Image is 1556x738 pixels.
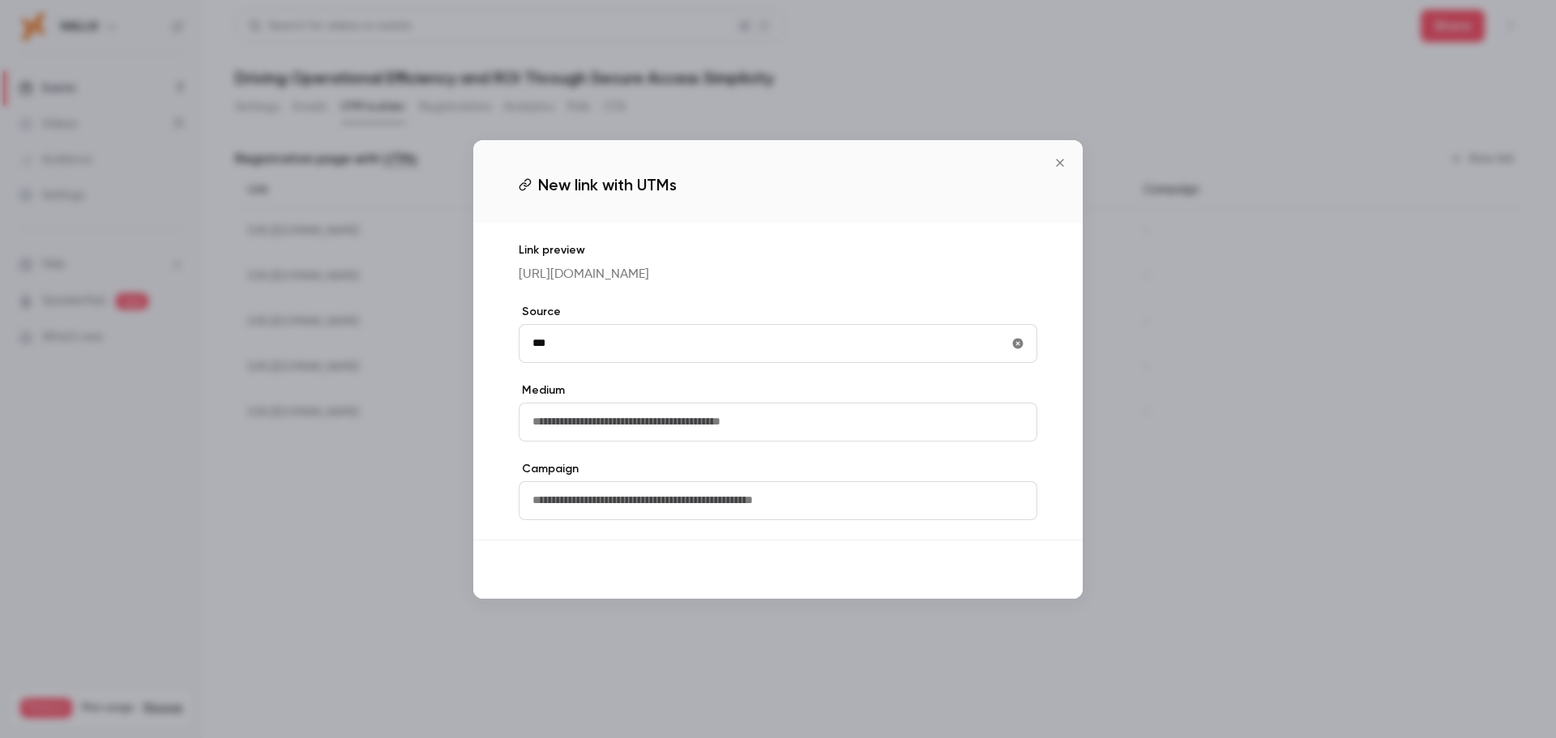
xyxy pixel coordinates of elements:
[519,242,1037,258] p: Link preview
[1044,147,1076,179] button: Close
[538,173,677,197] span: New link with UTMs
[519,304,1037,320] label: Source
[519,461,1037,477] label: Campaign
[979,553,1037,586] button: Save
[519,382,1037,399] label: Medium
[519,265,1037,284] p: [URL][DOMAIN_NAME]
[1005,331,1031,356] button: utmSource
